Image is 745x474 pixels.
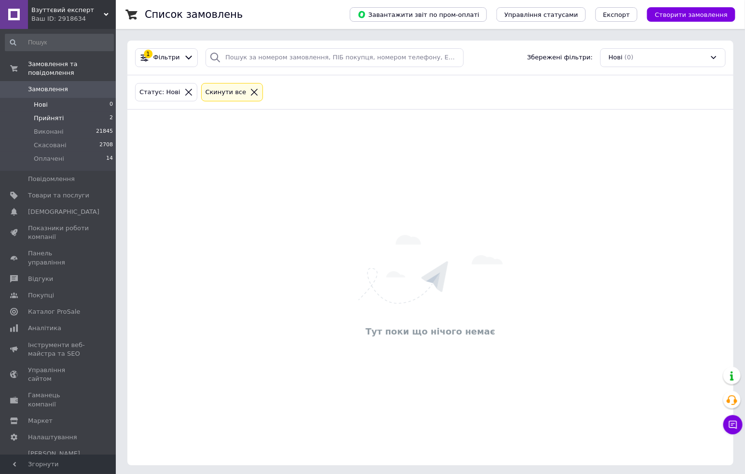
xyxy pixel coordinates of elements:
[28,307,80,316] span: Каталог ProSale
[138,87,182,98] div: Статус: Нові
[110,100,113,109] span: 0
[34,100,48,109] span: Нові
[497,7,586,22] button: Управління статусами
[624,54,633,61] span: (0)
[28,417,53,425] span: Маркет
[206,48,464,67] input: Пошук за номером замовлення, ПІБ покупця, номером телефону, Email, номером накладної
[31,14,116,23] div: Ваш ID: 2918634
[28,391,89,408] span: Гаманець компанії
[28,224,89,241] span: Показники роботи компанії
[153,53,180,62] span: Фільтри
[28,324,61,333] span: Аналітика
[603,11,630,18] span: Експорт
[34,141,67,150] span: Скасовані
[28,249,89,266] span: Панель управління
[647,7,735,22] button: Створити замовлення
[527,53,593,62] span: Збережені фільтри:
[31,6,104,14] span: Взуттєвий експерт
[350,7,487,22] button: Завантажити звіт по пром-оплаті
[34,114,64,123] span: Прийняті
[34,127,64,136] span: Виконані
[132,325,729,337] div: Тут поки що нічого немає
[5,34,114,51] input: Пошук
[358,10,479,19] span: Завантажити звіт по пром-оплаті
[723,415,743,434] button: Чат з покупцем
[28,85,68,94] span: Замовлення
[34,154,64,163] span: Оплачені
[595,7,638,22] button: Експорт
[110,114,113,123] span: 2
[28,60,116,77] span: Замовлення та повідомлення
[28,191,89,200] span: Товари та послуги
[204,87,248,98] div: Cкинути все
[28,208,99,216] span: [DEMOGRAPHIC_DATA]
[96,127,113,136] span: 21845
[145,9,243,20] h1: Список замовлень
[28,433,77,442] span: Налаштування
[637,11,735,18] a: Створити замовлення
[28,275,53,283] span: Відгуки
[99,141,113,150] span: 2708
[28,291,54,300] span: Покупці
[28,366,89,383] span: Управління сайтом
[28,341,89,358] span: Інструменти веб-майстра та SEO
[608,53,622,62] span: Нові
[504,11,578,18] span: Управління статусами
[655,11,728,18] span: Створити замовлення
[28,175,75,183] span: Повідомлення
[106,154,113,163] span: 14
[144,50,152,58] div: 1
